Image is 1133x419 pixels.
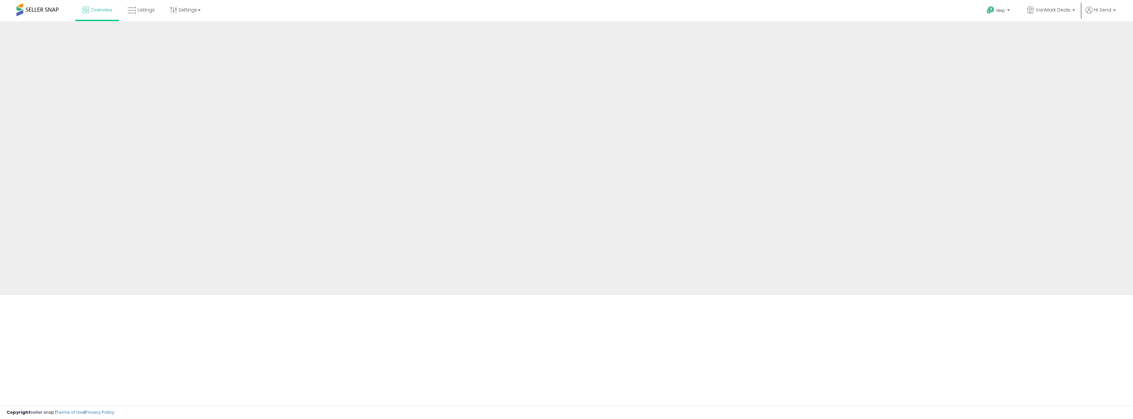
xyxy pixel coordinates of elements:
[91,7,112,13] span: Overview
[1086,7,1116,21] a: Hi Send
[996,8,1005,13] span: Help
[981,1,1016,21] a: Help
[1036,7,1070,13] span: VanMark Deals
[1094,7,1111,13] span: Hi Send
[138,7,155,13] span: Listings
[986,6,995,14] i: Get Help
